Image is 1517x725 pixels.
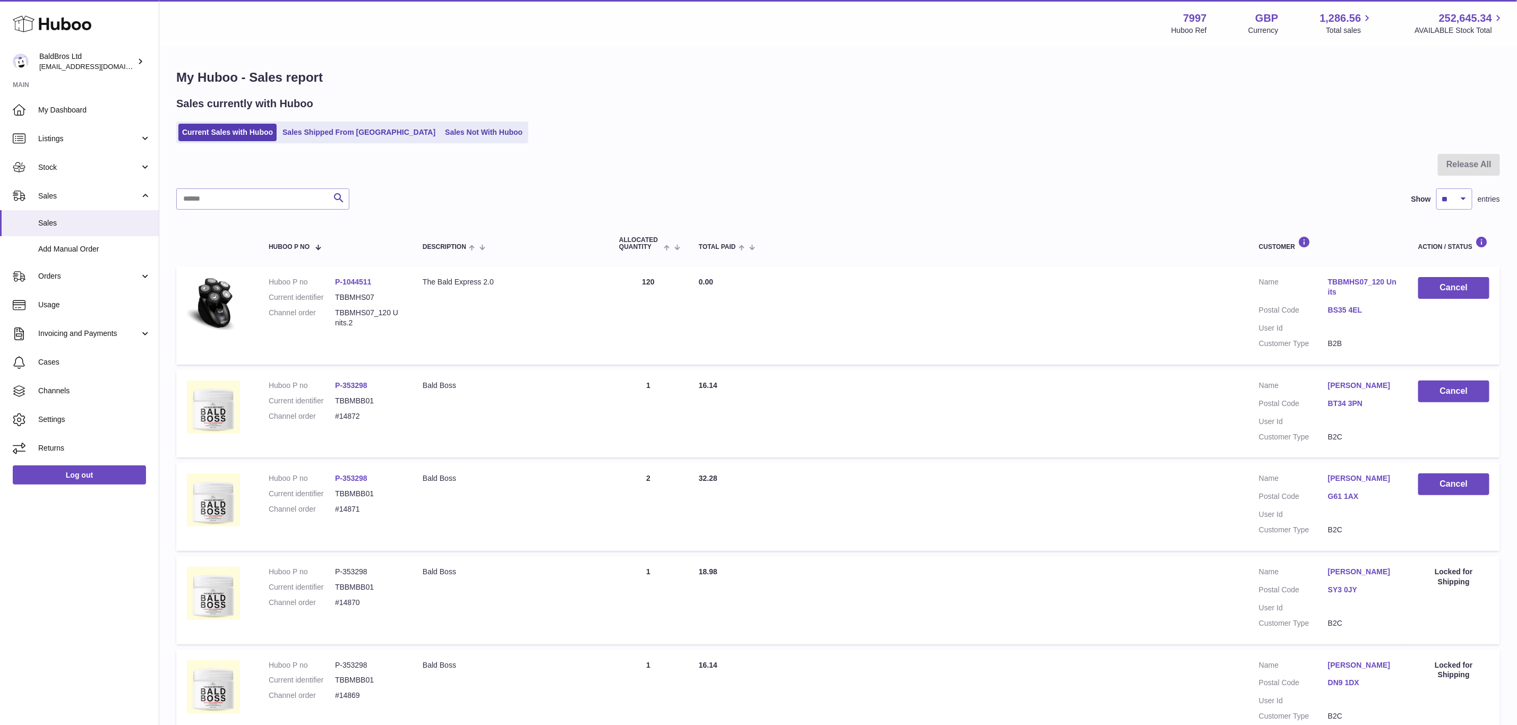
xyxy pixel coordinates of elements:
[187,660,240,713] img: 79971687853618.png
[1259,567,1328,580] dt: Name
[1171,25,1207,36] div: Huboo Ref
[38,329,140,339] span: Invoicing and Payments
[1411,194,1431,204] label: Show
[187,473,240,527] img: 79971687853618.png
[335,396,401,406] dd: TBBMBB01
[1418,567,1489,587] div: Locked for Shipping
[13,465,146,485] a: Log out
[1259,525,1328,535] dt: Customer Type
[1328,491,1397,502] a: G61 1AX
[1415,11,1504,36] a: 252,645.34 AVAILABLE Stock Total
[335,582,401,592] dd: TBBMBB01
[335,567,401,577] dd: P-353298
[699,567,717,576] span: 18.98
[608,556,688,644] td: 1
[335,691,401,701] dd: #14869
[1259,711,1328,721] dt: Customer Type
[1418,236,1489,251] div: Action / Status
[269,598,335,608] dt: Channel order
[1328,525,1397,535] dd: B2C
[699,381,717,390] span: 16.14
[269,504,335,514] dt: Channel order
[269,691,335,701] dt: Channel order
[38,134,140,144] span: Listings
[699,474,717,482] span: 32.28
[1418,473,1489,495] button: Cancel
[38,300,151,310] span: Usage
[1418,381,1489,402] button: Cancel
[1328,567,1397,577] a: [PERSON_NAME]
[187,567,240,620] img: 79971687853618.png
[335,381,367,390] a: P-353298
[335,278,372,286] a: P-1044511
[423,567,598,577] div: Bald Boss
[608,266,688,364] td: 120
[1248,25,1279,36] div: Currency
[1259,603,1328,613] dt: User Id
[187,381,240,434] img: 79971687853618.png
[335,292,401,303] dd: TBBMHS07
[269,244,310,251] span: Huboo P no
[38,271,140,281] span: Orders
[335,504,401,514] dd: #14871
[423,473,598,484] div: Bald Boss
[1478,194,1500,204] span: entries
[1415,25,1504,36] span: AVAILABLE Stock Total
[1259,473,1328,486] dt: Name
[38,244,151,254] span: Add Manual Order
[335,411,401,421] dd: #14872
[176,97,313,111] h2: Sales currently with Huboo
[335,489,401,499] dd: TBBMBB01
[38,443,151,453] span: Returns
[1328,432,1397,442] dd: B2C
[335,675,401,685] dd: TBBMBB01
[1259,432,1328,442] dt: Customer Type
[423,244,466,251] span: Description
[1328,678,1397,688] a: DN9 1DX
[608,463,688,551] td: 2
[1418,277,1489,299] button: Cancel
[38,386,151,396] span: Channels
[1328,711,1397,721] dd: B2C
[38,105,151,115] span: My Dashboard
[178,124,277,141] a: Current Sales with Huboo
[1259,399,1328,411] dt: Postal Code
[269,411,335,421] dt: Channel order
[269,277,335,287] dt: Huboo P no
[279,124,439,141] a: Sales Shipped From [GEOGRAPHIC_DATA]
[1259,236,1397,251] div: Customer
[441,124,526,141] a: Sales Not With Huboo
[1259,678,1328,691] dt: Postal Code
[423,277,598,287] div: The Bald Express 2.0
[699,244,736,251] span: Total paid
[39,51,135,72] div: BaldBros Ltd
[1328,660,1397,670] a: [PERSON_NAME]
[1328,585,1397,595] a: SY3 0JY
[1328,381,1397,391] a: [PERSON_NAME]
[699,278,713,286] span: 0.00
[38,415,151,425] span: Settings
[423,660,598,670] div: Bald Boss
[1259,510,1328,520] dt: User Id
[269,308,335,328] dt: Channel order
[423,381,598,391] div: Bald Boss
[1259,305,1328,318] dt: Postal Code
[38,191,140,201] span: Sales
[1259,585,1328,598] dt: Postal Code
[269,582,335,592] dt: Current identifier
[699,661,717,669] span: 16.14
[1328,277,1397,297] a: TBBMHS07_120 Units
[1259,339,1328,349] dt: Customer Type
[1259,660,1328,673] dt: Name
[269,292,335,303] dt: Current identifier
[39,62,156,71] span: [EMAIL_ADDRESS][DOMAIN_NAME]
[335,308,401,328] dd: TBBMHS07_120 Units.2
[1328,618,1397,628] dd: B2C
[176,69,1500,86] h1: My Huboo - Sales report
[1259,323,1328,333] dt: User Id
[269,473,335,484] dt: Huboo P no
[269,660,335,670] dt: Huboo P no
[1328,305,1397,315] a: BS35 4EL
[38,218,151,228] span: Sales
[1255,11,1278,25] strong: GBP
